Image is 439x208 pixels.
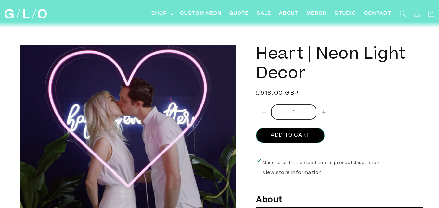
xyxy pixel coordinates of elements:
[307,10,327,17] span: Merch
[407,177,439,208] iframe: Chat Widget
[364,10,392,17] span: Contact
[5,9,47,18] img: GLO Studio
[263,170,322,177] button: View store information
[395,6,410,21] summary: Search
[256,89,299,98] span: £618.00 GBP
[226,6,253,21] a: Quote
[331,6,360,21] a: Studio
[176,6,226,21] a: Custom Neon
[148,6,176,21] summary: Shop
[303,6,331,21] a: Merch
[360,6,395,21] a: Contact
[256,128,325,143] button: Add to cart
[263,160,381,166] p: Made to order, see lead time in product description.
[253,6,275,21] a: SALE
[275,6,303,21] a: About
[256,196,282,204] b: About
[180,10,222,17] span: Custom Neon
[151,10,167,17] span: Shop
[16,45,240,208] media-gallery: Gallery Viewer
[279,10,299,17] span: About
[257,10,271,17] span: SALE
[335,10,356,17] span: Studio
[2,7,49,21] a: GLO Studio
[256,45,423,84] h1: Heart | Neon Light Decor
[229,10,249,17] span: Quote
